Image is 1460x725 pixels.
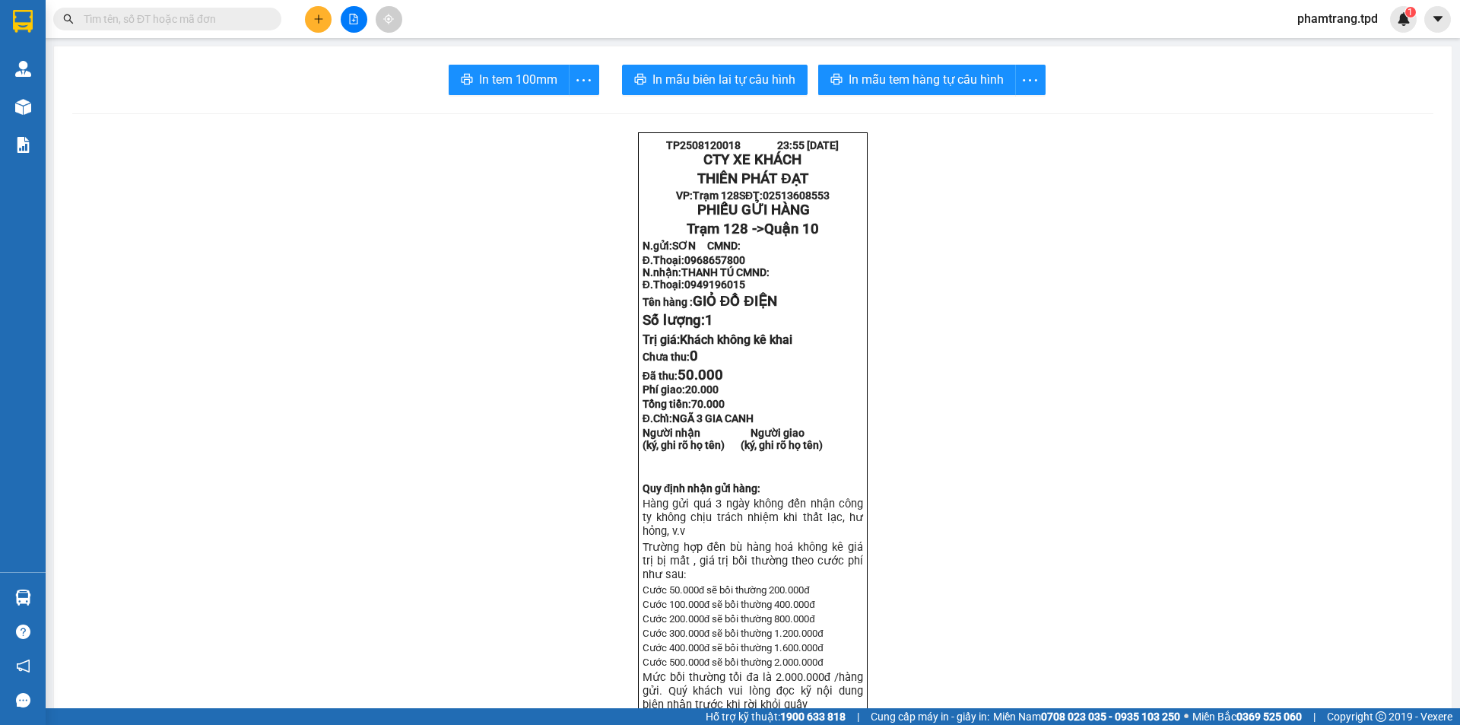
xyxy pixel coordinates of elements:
[643,599,815,610] span: Cước 100.000đ sẽ bồi thường 400.000đ
[818,65,1016,95] button: printerIn mẫu tem hàng tự cấu hình
[305,6,332,33] button: plus
[849,70,1004,89] span: In mẫu tem hàng tự cấu hình
[63,14,74,24] span: search
[643,584,810,596] span: Cước 50.000đ sẽ bồi thường 200.000đ
[1313,708,1316,725] span: |
[15,61,31,77] img: warehouse-icon
[622,65,808,95] button: printerIn mẫu biên lai tự cấu hình
[643,240,741,252] strong: N.gửi:
[780,711,846,723] strong: 1900 633 818
[643,398,725,410] span: Tổng tiền:
[13,10,33,33] img: logo-vxr
[777,139,805,151] span: 23:55
[681,266,770,278] span: THANH TÚ CMND:
[643,278,745,291] strong: Đ.Thoại:
[652,70,795,89] span: In mẫu biên lai tự cấu hình
[569,65,599,95] button: more
[643,351,698,363] strong: Chưa thu:
[705,312,713,329] span: 1
[643,383,719,396] strong: Phí giao:
[684,254,745,266] span: 0968657800
[1431,12,1445,26] span: caret-down
[643,439,823,451] strong: (ký, ghi rõ họ tên) (ký, ghi rõ họ tên)
[680,332,792,347] span: Khách không kê khai
[16,659,30,673] span: notification
[678,367,723,383] span: 50.000
[1041,711,1180,723] strong: 0708 023 035 - 0935 103 250
[676,189,830,202] strong: VP: SĐT:
[643,670,863,711] span: Mức bồi thường tối đa là 2.000.000đ /hàng gửi. Quý khách vui lòng đọc kỹ nội dung biên nhận trước...
[313,14,324,24] span: plus
[643,497,863,538] span: Hàng gửi quá 3 ngày không đến nhận công ty không chịu trách nhiệm khi thất lạc, hư hỏn...
[993,708,1180,725] span: Miền Nam
[15,137,31,153] img: solution-icon
[461,73,473,87] span: printer
[672,240,741,252] span: SƠN CMND:
[693,189,739,202] span: Trạm 128
[1424,6,1451,33] button: caret-down
[1408,7,1413,17] span: 1
[1015,65,1046,95] button: more
[830,73,843,87] span: printer
[1016,71,1045,90] span: more
[376,6,402,33] button: aim
[1236,711,1302,723] strong: 0369 525 060
[643,370,723,382] strong: Đã thu:
[1285,9,1390,28] span: phamtrang.tpd
[763,189,830,202] span: 02513608553
[703,151,801,168] strong: CTY XE KHÁCH
[15,590,31,606] img: warehouse-icon
[643,613,815,625] span: Cước 200.000đ sẽ bồi thường 800.000đ
[84,11,263,27] input: Tìm tên, số ĐT hoặc mã đơn
[1376,711,1386,722] span: copyright
[643,540,863,581] span: Trường hợp đền bù hàng hoá không kê giá trị bị mất , giá trị bồi thường theo cước phí như sau:
[1184,714,1189,720] span: ⚪️
[15,99,31,115] img: warehouse-icon
[341,6,367,33] button: file-add
[634,73,646,87] span: printer
[871,708,989,725] span: Cung cấp máy in - giấy in:
[643,482,761,494] strong: Quy định nhận gửi hàng:
[691,398,725,410] span: 70.000
[570,71,598,90] span: more
[643,332,792,347] span: Trị giá:
[697,170,808,187] strong: THIÊN PHÁT ĐẠT
[1192,708,1302,725] span: Miền Bắc
[807,139,839,151] span: [DATE]
[643,296,777,308] strong: Tên hàng :
[643,412,754,425] span: Đ.Chỉ:
[16,693,30,708] span: message
[687,221,819,237] span: Trạm 128 ->
[666,139,741,151] span: TP2508120018
[693,293,777,310] span: GIỎ ĐỒ ĐIỆN
[643,427,805,439] strong: Người nhận Người giao
[643,312,713,329] span: Số lượng:
[706,708,846,725] span: Hỗ trợ kỹ thuật:
[643,657,824,668] span: Cước 500.000đ sẽ bồi thường 2.000.000đ
[672,412,754,425] span: NGÃ 3 GIA CANH
[643,642,824,653] span: Cước 400.000đ sẽ bồi thường 1.600.000đ
[685,383,719,396] span: 20.000
[1397,12,1411,26] img: icon-new-feature
[383,14,394,24] span: aim
[479,70,557,89] span: In tem 100mm
[449,65,570,95] button: printerIn tem 100mm
[697,202,810,218] span: PHIẾU GỬI HÀNG
[643,254,745,266] strong: Đ.Thoại:
[684,278,745,291] span: 0949196015
[643,628,824,639] span: Cước 300.000đ sẽ bồi thường 1.200.000đ
[16,625,30,639] span: question-circle
[764,221,819,237] span: Quận 10
[348,14,359,24] span: file-add
[857,708,859,725] span: |
[643,266,770,278] strong: N.nhận:
[690,348,698,364] span: 0
[1405,7,1416,17] sup: 1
